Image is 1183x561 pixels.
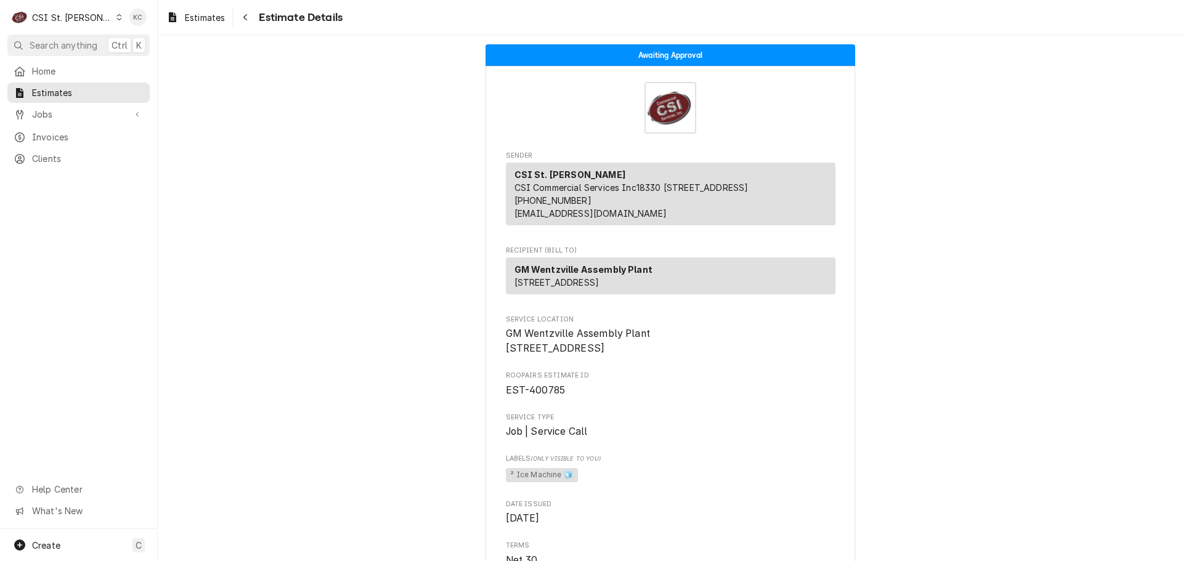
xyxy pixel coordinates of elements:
span: Help Center [32,483,142,496]
span: Terms [506,541,835,551]
span: Date Issued [506,499,835,509]
div: Estimate Sender [506,151,835,231]
span: Home [32,65,144,78]
span: What's New [32,504,142,517]
img: Logo [644,82,696,134]
a: Go to What's New [7,501,150,521]
span: Roopairs Estimate ID [506,383,835,398]
span: Job | Service Call [506,426,588,437]
a: Invoices [7,127,150,147]
a: Home [7,61,150,81]
span: Service Type [506,413,835,422]
span: Search anything [30,39,97,52]
button: Search anythingCtrlK [7,34,150,56]
div: Status [486,44,855,66]
a: Go to Jobs [7,104,150,124]
span: Invoices [32,131,144,143]
div: Sender [506,163,835,230]
span: Service Location [506,326,835,355]
span: Service Location [506,315,835,325]
div: Date Issued [506,499,835,526]
span: (Only Visible to You) [531,455,600,462]
a: [PHONE_NUMBER] [514,195,591,206]
span: [DATE] [506,512,540,524]
span: ² Ice Machine 🧊 [506,468,578,483]
span: [STREET_ADDRESS] [514,277,600,288]
div: C [11,9,28,26]
span: Service Type [506,424,835,439]
div: Kelly Christen's Avatar [129,9,147,26]
span: C [136,539,142,552]
div: [object Object] [506,454,835,484]
div: Estimate Recipient [506,246,835,300]
span: CSI Commercial Services Inc18330 [STREET_ADDRESS] [514,182,749,193]
span: Jobs [32,108,125,121]
div: Recipient (Bill To) [506,257,835,294]
strong: GM Wentzville Assembly Plant [514,264,652,275]
span: Date Issued [506,511,835,526]
a: Estimates [161,7,230,28]
span: Roopairs Estimate ID [506,371,835,381]
span: Create [32,540,60,551]
strong: CSI St. [PERSON_NAME] [514,169,625,180]
a: Go to Help Center [7,479,150,499]
span: Labels [506,454,835,464]
div: Service Type [506,413,835,439]
div: Service Location [506,315,835,356]
span: Sender [506,151,835,161]
span: Recipient (Bill To) [506,246,835,256]
a: [EMAIL_ADDRESS][DOMAIN_NAME] [514,208,667,219]
button: Navigate back [235,7,255,27]
div: CSI St. Louis's Avatar [11,9,28,26]
span: [object Object] [506,466,835,485]
span: GM Wentzville Assembly Plant [STREET_ADDRESS] [506,328,650,354]
span: Estimate Details [255,9,343,26]
span: Estimates [185,11,225,24]
div: Sender [506,163,835,225]
div: KC [129,9,147,26]
span: Clients [32,152,144,165]
a: Estimates [7,83,150,103]
div: Recipient (Bill To) [506,257,835,299]
a: Clients [7,148,150,169]
div: Roopairs Estimate ID [506,371,835,397]
span: K [136,39,142,52]
span: EST-400785 [506,384,566,396]
span: Ctrl [112,39,128,52]
div: CSI St. [PERSON_NAME] [32,11,112,24]
span: Awaiting Approval [638,51,702,59]
span: Estimates [32,86,144,99]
